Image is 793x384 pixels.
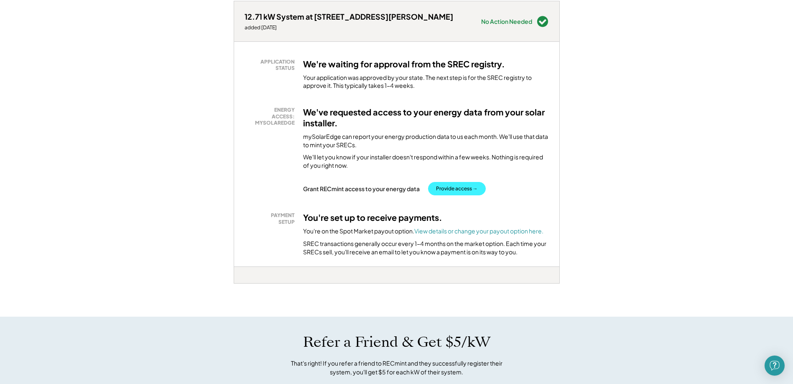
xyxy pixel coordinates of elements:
div: Open Intercom Messenger [765,356,785,376]
div: added [DATE] [245,24,453,31]
h3: We've requested access to your energy data from your solar installer. [303,107,549,128]
div: PAYMENT SETUP [249,212,295,225]
div: No Action Needed [481,18,532,24]
div: That's right! If you refer a friend to RECmint and they successfully register their system, you'l... [282,359,512,376]
div: 12.71 kW System at [STREET_ADDRESS][PERSON_NAME] [245,12,453,21]
div: You're on the Spot Market payout option. [303,227,543,236]
div: We'll let you know if your installer doesn't respond within a few weeks. Nothing is required of y... [303,153,549,169]
a: View details or change your payout option here. [414,227,543,235]
h1: Refer a Friend & Get $5/kW [303,333,490,351]
h3: You're set up to receive payments. [303,212,442,223]
div: Grant RECmint access to your energy data [303,185,420,192]
div: Your application was approved by your state. The next step is for the SREC registry to approve it... [303,74,549,90]
div: sovc2ues - VA Distributed [234,284,264,287]
div: APPLICATION STATUS [249,59,295,72]
h3: We're waiting for approval from the SREC registry. [303,59,505,69]
button: Provide access → [428,182,486,195]
div: ENERGY ACCESS: MYSOLAREDGE [249,107,295,126]
div: SREC transactions generally occur every 1-4 months on the market option. Each time your SRECs sel... [303,240,549,256]
div: mySolarEdge can report your energy production data to us each month. We'll use that data to mint ... [303,133,549,149]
